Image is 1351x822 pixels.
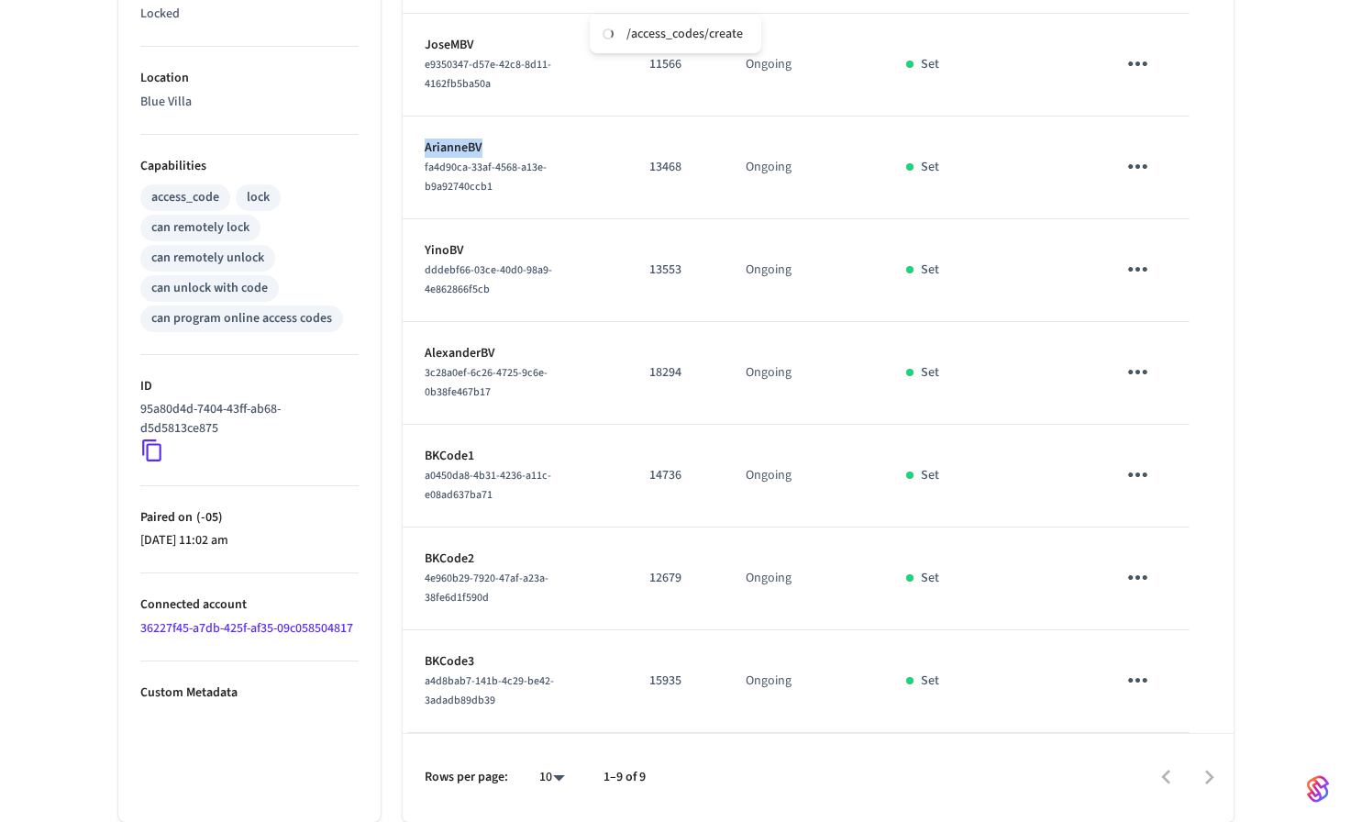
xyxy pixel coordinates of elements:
[604,768,646,787] p: 1–9 of 9
[921,261,939,280] p: Set
[921,466,939,485] p: Set
[151,279,268,298] div: can unlock with code
[649,569,702,588] p: 12679
[425,241,605,261] p: YinoBV
[921,672,939,691] p: Set
[649,261,702,280] p: 13553
[425,139,605,158] p: ArianneBV
[140,69,359,88] p: Location
[1307,774,1329,804] img: SeamLogoGradient.69752ec5.svg
[724,528,884,630] td: Ongoing
[724,425,884,528] td: Ongoing
[140,400,351,439] p: 95a80d4d-7404-43ff-ab68-d5d5813ce875
[724,219,884,322] td: Ongoing
[425,57,551,92] span: e9350347-d57e-42c8-8d11-4162fb5ba50a
[151,188,219,207] div: access_code
[151,309,332,328] div: can program online access codes
[649,363,702,383] p: 18294
[193,508,223,527] span: ( -05 )
[151,249,264,268] div: can remotely unlock
[724,117,884,219] td: Ongoing
[151,218,249,238] div: can remotely lock
[140,531,359,550] p: [DATE] 11:02 am
[649,55,702,74] p: 11566
[649,466,702,485] p: 14736
[425,768,508,787] p: Rows per page:
[425,344,605,363] p: AlexanderBV
[140,377,359,396] p: ID
[425,652,605,672] p: BKCode3
[140,5,359,24] p: Locked
[724,322,884,425] td: Ongoing
[140,157,359,176] p: Capabilities
[649,158,702,177] p: 13468
[425,673,554,708] span: a4d8bab7-141b-4c29-be42-3adadb89db39
[140,93,359,112] p: Blue Villa
[530,764,574,791] div: 10
[140,508,359,528] p: Paired on
[921,569,939,588] p: Set
[921,158,939,177] p: Set
[425,365,548,400] span: 3c28a0ef-6c26-4725-9c6e-0b38fe467b17
[649,672,702,691] p: 15935
[724,14,884,117] td: Ongoing
[626,26,743,42] div: /access_codes/create
[247,188,270,207] div: lock
[425,468,551,503] span: a0450da8-4b31-4236-a11c-e08ad637ba71
[724,630,884,733] td: Ongoing
[140,619,353,638] a: 36227f45-a7db-425f-af35-09c058504817
[140,595,359,615] p: Connected account
[921,55,939,74] p: Set
[425,262,552,297] span: dddebf66-03ce-40d0-98a9-4e862866f5cb
[140,683,359,703] p: Custom Metadata
[425,160,547,194] span: fa4d90ca-33af-4568-a13e-b9a92740ccb1
[921,363,939,383] p: Set
[425,36,605,55] p: JoseMBV
[425,550,605,569] p: BKCode2
[425,447,605,466] p: BKCode1
[425,571,548,605] span: 4e960b29-7920-47af-a23a-38fe6d1f590d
